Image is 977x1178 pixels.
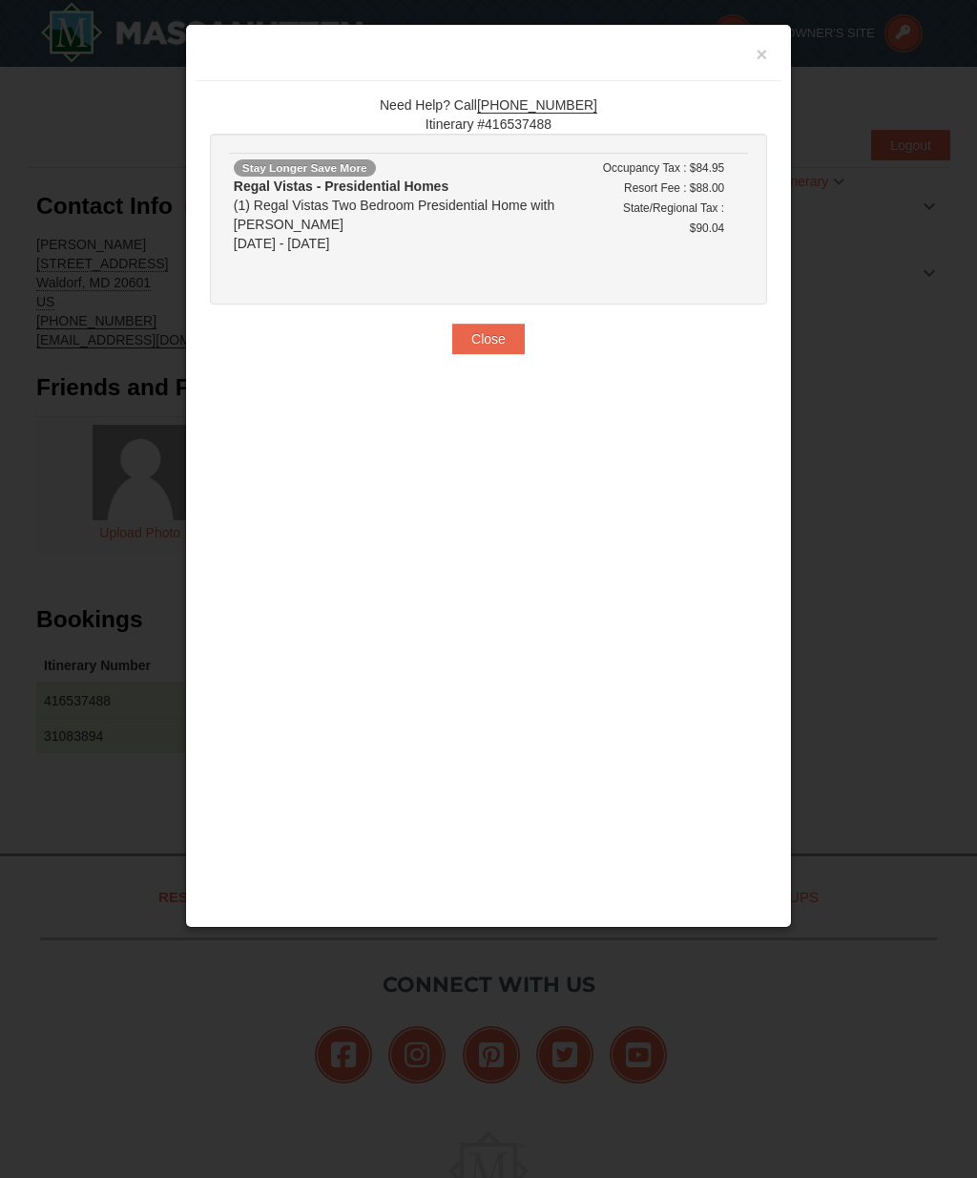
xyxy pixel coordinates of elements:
div: Need Help? Call Itinerary #416537488 [210,95,767,134]
button: × [757,45,768,64]
div: (1) Regal Vistas Two Bedroom Presidential Home with [PERSON_NAME] [DATE] - [DATE] [234,177,583,253]
small: State/Regional Tax : $90.04 [623,201,724,235]
button: Close [452,324,525,354]
strong: Regal Vistas - Presidential Homes [234,179,448,194]
small: Occupancy Tax : $84.95 [603,161,724,175]
small: Resort Fee : $88.00 [624,181,724,195]
span: Stay Longer Save More [234,159,376,177]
